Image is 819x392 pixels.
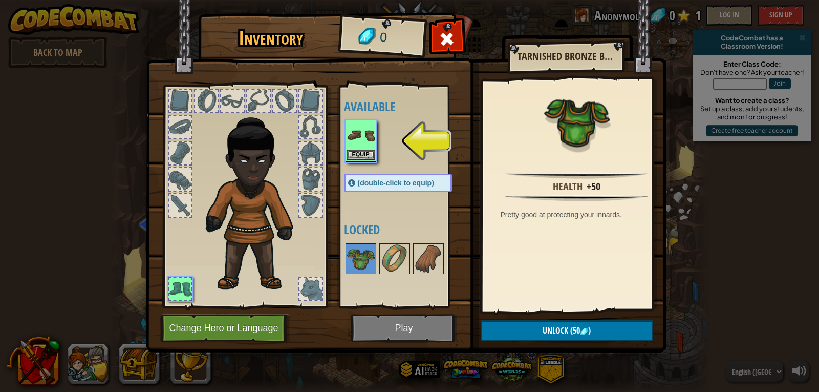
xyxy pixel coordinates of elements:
img: portrait.png [544,88,610,155]
button: Unlock(50) [481,320,653,341]
span: (50 [568,325,580,336]
span: ) [588,325,591,336]
button: Equip [347,150,375,160]
span: Unlock [543,325,568,336]
img: portrait.png [414,244,443,273]
div: Health [553,179,583,194]
img: hr.png [505,172,648,179]
img: portrait.png [380,244,409,273]
img: gem.png [580,327,588,336]
img: portrait.png [347,244,375,273]
div: +50 [587,179,600,194]
img: champion_hair.png [201,105,311,293]
h4: Locked [344,223,472,236]
span: 0 [379,28,387,47]
h4: Available [344,100,472,113]
h1: Inventory [206,27,336,49]
h2: Tarnished Bronze Breastplate [518,51,614,62]
div: Pretty good at protecting your innards. [501,210,658,220]
img: portrait.png [347,121,375,150]
span: (double-click to equip) [358,179,434,187]
button: Change Hero or Language [160,314,290,342]
img: hr.png [505,195,648,201]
